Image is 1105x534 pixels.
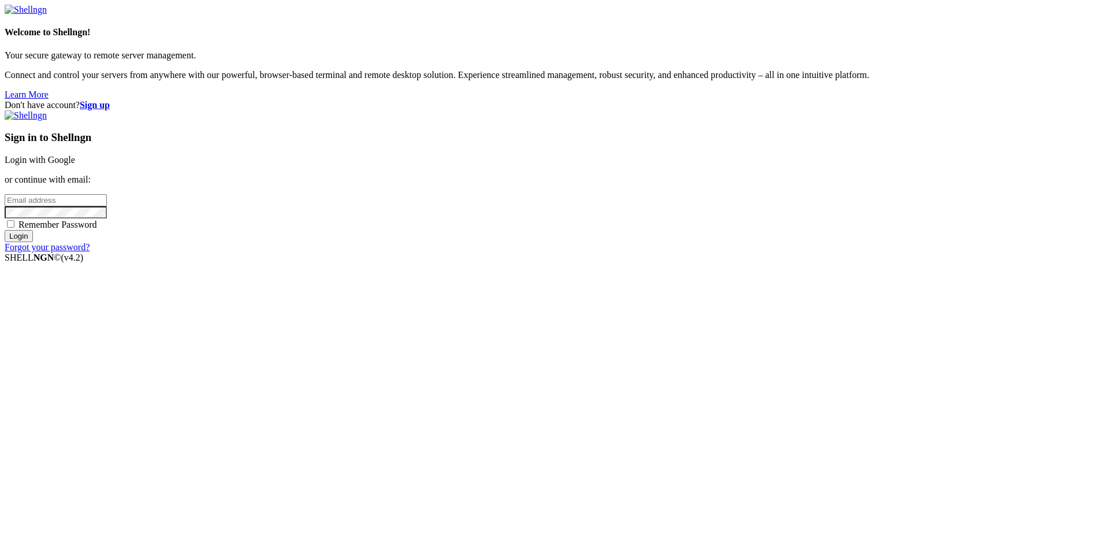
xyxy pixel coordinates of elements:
a: Forgot your password? [5,242,90,252]
a: Sign up [80,100,110,110]
a: Learn More [5,90,49,99]
p: Your secure gateway to remote server management. [5,50,1100,61]
div: Don't have account? [5,100,1100,110]
img: Shellngn [5,5,47,15]
input: Email address [5,194,107,206]
input: Login [5,230,33,242]
img: Shellngn [5,110,47,121]
span: 4.2.0 [61,253,84,262]
h3: Sign in to Shellngn [5,131,1100,144]
span: SHELL © [5,253,83,262]
span: Remember Password [18,220,97,229]
b: NGN [34,253,54,262]
p: or continue with email: [5,175,1100,185]
h4: Welcome to Shellngn! [5,27,1100,38]
p: Connect and control your servers from anywhere with our powerful, browser-based terminal and remo... [5,70,1100,80]
input: Remember Password [7,220,14,228]
a: Login with Google [5,155,75,165]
